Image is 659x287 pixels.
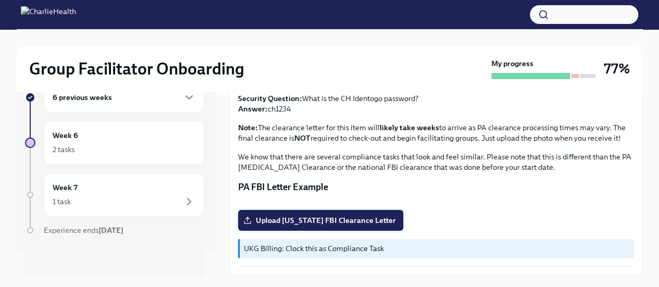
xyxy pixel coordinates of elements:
h3: 77% [604,59,630,78]
p: We know that there are several compliance tasks that look and feel similar. Please note that this... [238,152,633,172]
div: 2 tasks [53,144,74,155]
h6: Week 6 [53,130,78,141]
label: Upload [US_STATE] FBI Clearance Letter [238,210,403,231]
div: 6 previous weeks [44,82,204,113]
div: 1 task [53,196,71,207]
p: UKG Billing: Clock this as Compliance Task [244,243,629,254]
span: Upload [US_STATE] FBI Clearance Letter [245,215,396,226]
h6: Week 7 [53,182,78,193]
strong: [DATE] [98,226,123,235]
strong: Note: [238,123,258,132]
p: PA FBI Letter Example [238,181,633,193]
p: What is the CH Identogo password? ch1234 [238,83,633,114]
strong: likely take weeks [380,123,439,132]
h2: Group Facilitator Onboarding [29,58,244,79]
a: Week 62 tasks [25,121,204,165]
strong: My progress [491,58,533,69]
p: The clearance letter for this item will to arrive as PA clearance processing times may vary. The ... [238,122,633,143]
h6: 6 previous weeks [53,92,112,103]
img: CharlieHealth [21,6,76,23]
strong: Security Question: [238,94,302,103]
a: Week 71 task [25,173,204,217]
span: Experience ends [44,226,123,235]
strong: NOT [294,133,310,143]
strong: Answer: [238,104,268,114]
